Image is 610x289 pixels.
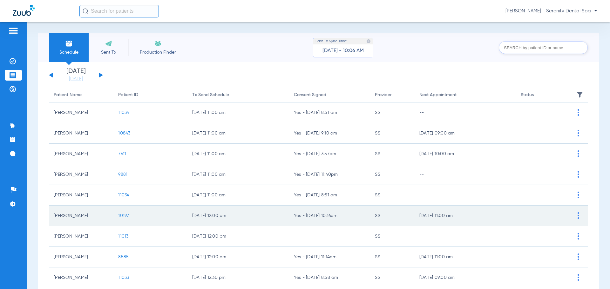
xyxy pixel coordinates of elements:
[322,48,364,54] span: [DATE] - 10:06 AM
[54,91,109,98] div: Patient Name
[49,267,113,288] td: [PERSON_NAME]
[505,8,597,14] span: [PERSON_NAME] - Serenity Dental Spa
[577,92,583,98] img: filter.svg
[192,91,284,98] div: Tx Send Schedule
[289,206,370,226] td: Yes - [DATE] 10:16am
[578,150,579,157] img: group-vertical.svg
[289,247,370,267] td: Yes - [DATE] 11:14am
[154,40,162,47] img: Recare
[415,102,516,123] td: --
[370,144,414,164] td: SS
[415,164,516,185] td: --
[289,226,370,247] td: --
[83,8,88,14] img: Search Icon
[118,275,129,280] span: 11033
[192,91,229,98] div: Tx Send Schedule
[118,110,129,115] span: 11034
[370,226,414,247] td: SS
[370,267,414,288] td: SS
[415,267,516,288] td: [DATE] 09:00 am
[294,91,326,98] div: Consent Signed
[370,164,414,185] td: SS
[54,49,84,56] span: Schedule
[375,91,392,98] div: Provider
[578,192,579,198] img: group-vertical.svg
[289,144,370,164] td: Yes - [DATE] 3:57pm
[192,274,284,281] span: [DATE] 12:30 pm
[415,247,516,267] td: [DATE] 11:00 am
[289,123,370,144] td: Yes - [DATE] 9:10 am
[118,193,129,197] span: 11034
[578,130,579,136] img: group-vertical.svg
[578,233,579,240] img: group-vertical.svg
[315,38,347,44] span: Last Tx Sync Time:
[118,213,129,218] span: 10197
[370,123,414,144] td: SS
[192,109,284,116] span: [DATE] 11:00 am
[578,109,579,116] img: group-vertical.svg
[366,39,371,43] img: last sync help info
[521,91,566,98] div: Status
[415,206,516,226] td: [DATE] 11:00 am
[415,185,516,206] td: --
[118,91,182,98] div: Patient ID
[415,226,516,247] td: --
[65,40,73,47] img: Schedule
[499,41,588,54] input: SEARCH by patient ID or name
[521,91,534,98] div: Status
[8,27,18,35] img: hamburger-icon
[370,185,414,206] td: SS
[375,91,410,98] div: Provider
[578,259,610,289] iframe: Chat Widget
[49,247,113,267] td: [PERSON_NAME]
[118,234,128,239] span: 11013
[57,76,95,82] a: [DATE]
[578,212,579,219] img: group-vertical.svg
[49,206,113,226] td: [PERSON_NAME]
[294,91,366,98] div: Consent Signed
[289,164,370,185] td: Yes - [DATE] 11:40pm
[13,5,35,16] img: Zuub Logo
[93,49,124,56] span: Sent Tx
[192,213,284,219] span: [DATE] 12:00 pm
[133,49,182,56] span: Production Finder
[415,144,516,164] td: [DATE] 10:00 am
[79,5,159,17] input: Search for patients
[192,233,284,240] span: [DATE] 12:00 pm
[192,171,284,178] span: [DATE] 11:00 am
[118,255,129,259] span: 8585
[49,185,113,206] td: [PERSON_NAME]
[105,40,112,47] img: Sent Tx
[370,247,414,267] td: SS
[192,130,284,136] span: [DATE] 11:00 am
[419,91,457,98] div: Next Appointment
[57,68,95,82] li: [DATE]
[289,185,370,206] td: Yes - [DATE] 8:51 am
[370,102,414,123] td: SS
[49,123,113,144] td: [PERSON_NAME]
[370,206,414,226] td: SS
[54,91,82,98] div: Patient Name
[578,171,579,178] img: group-vertical.svg
[419,91,512,98] div: Next Appointment
[415,123,516,144] td: [DATE] 09:00 am
[118,152,126,156] span: 7611
[289,267,370,288] td: Yes - [DATE] 8:58 am
[118,91,138,98] div: Patient ID
[49,144,113,164] td: [PERSON_NAME]
[578,253,579,260] img: group-vertical.svg
[192,151,284,157] span: [DATE] 11:00 am
[578,274,579,281] img: group-vertical.svg
[49,102,113,123] td: [PERSON_NAME]
[192,254,284,260] span: [DATE] 12:00 pm
[192,192,284,198] span: [DATE] 11:00 am
[118,172,127,177] span: 9881
[118,131,130,135] span: 10843
[49,164,113,185] td: [PERSON_NAME]
[289,102,370,123] td: Yes - [DATE] 8:51 am
[49,226,113,247] td: [PERSON_NAME]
